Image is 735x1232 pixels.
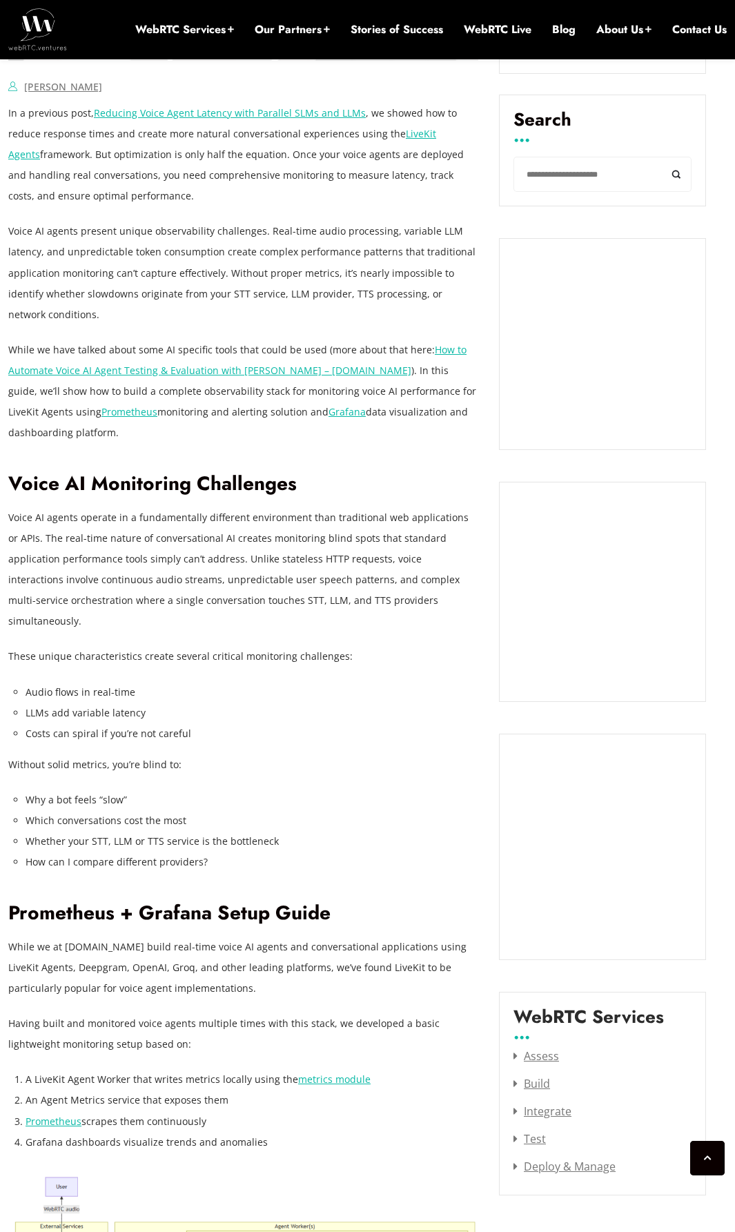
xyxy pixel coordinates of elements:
a: WebRTC Services [135,22,234,37]
a: About Us [596,22,651,37]
a: Prometheus [26,1115,81,1128]
p: Voice AI agents operate in a fundamentally different environment than traditional web application... [8,507,478,632]
li: A LiveKit Agent Worker that writes metrics locally using the [26,1069,478,1090]
a: Contact Us [672,22,727,37]
a: Test [513,1131,546,1146]
p: In a previous post, , we showed how to reduce response times and create more natural conversation... [8,103,478,206]
a: Build [513,1076,550,1091]
iframe: Embedded CTA [513,253,692,436]
li: LLMs add variable latency [26,703,478,723]
label: WebRTC Services [513,1006,664,1038]
p: Voice AI agents present unique observability challenges. Real-time audio processing, variable LLM... [8,221,478,324]
p: Having built and monitored voice agents multiple times with this stack, we developed a basic ligh... [8,1013,478,1055]
label: Search [513,109,692,141]
img: WebRTC.ventures [8,8,67,50]
p: These unique characteristics create several critical monitoring challenges: [8,646,478,667]
iframe: Embedded CTA [513,496,692,687]
h2: Voice AI Monitoring Challenges [8,472,478,496]
li: scrapes them continuously [26,1111,478,1132]
iframe: Embedded CTA [513,748,692,946]
a: How to Automate Voice AI Agent Testing & Evaluation with [PERSON_NAME] – [DOMAIN_NAME] [8,343,467,377]
a: Integrate [513,1104,571,1119]
a: Grafana [329,405,366,418]
a: Reducing Voice Agent Latency with Parallel SLMs and LLMs [94,106,366,119]
li: How can I compare different providers? [26,852,478,872]
p: While we at [DOMAIN_NAME] build real-time voice AI agents and conversational applications using L... [8,937,478,999]
a: Deploy & Manage [513,1159,616,1174]
a: Stories of Success [351,22,443,37]
p: Without solid metrics, you’re blind to: [8,754,478,775]
li: Grafana dashboards visualize trends and anomalies [26,1132,478,1153]
a: Our Partners [255,22,330,37]
li: Costs can spiral if you’re not careful [26,723,478,744]
li: An Agent Metrics service that exposes them [26,1090,478,1111]
a: Blog [552,22,576,37]
button: Search [660,157,692,192]
a: Prometheus [101,405,157,418]
li: Audio flows in real-time [26,682,478,703]
li: Whether your STT, LLM or TTS service is the bottleneck [26,831,478,852]
h2: Prometheus + Grafana Setup Guide [8,901,478,926]
a: [PERSON_NAME] [24,80,102,93]
a: metrics module [298,1073,371,1086]
a: Assess [513,1048,559,1064]
li: Which conversations cost the most [26,810,478,831]
p: While we have talked about some AI specific tools that could be used (more about that here: ). In... [8,340,478,443]
a: WebRTC Live [464,22,531,37]
li: Why a bot feels “slow” [26,790,478,810]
